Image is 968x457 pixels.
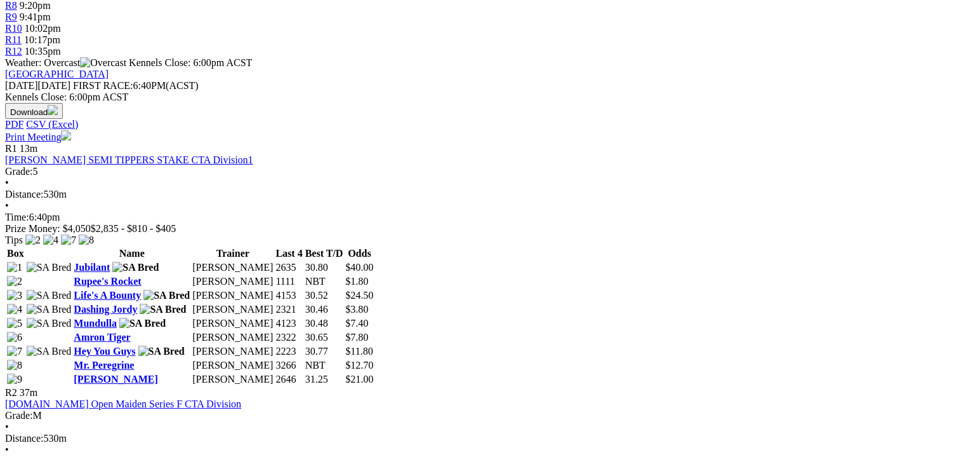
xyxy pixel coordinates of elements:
[5,166,963,177] div: 5
[25,235,41,246] img: 2
[5,34,22,45] a: R11
[5,433,963,444] div: 530m
[275,373,303,386] td: 2646
[192,247,274,260] th: Trainer
[192,261,274,274] td: [PERSON_NAME]
[74,332,130,343] a: Amron Tiger
[74,346,135,357] a: Hey You Guys
[7,262,22,273] img: 1
[143,290,190,301] img: SA Bred
[5,410,33,421] span: Grade:
[275,289,303,302] td: 4153
[5,11,17,22] a: R9
[7,332,22,343] img: 6
[192,345,274,358] td: [PERSON_NAME]
[74,262,110,273] a: Jubilant
[5,235,23,245] span: Tips
[73,247,190,260] th: Name
[74,318,117,329] a: Mundulla
[79,235,94,246] img: 8
[192,303,274,316] td: [PERSON_NAME]
[7,318,22,329] img: 5
[5,212,963,223] div: 6:40pm
[275,261,303,274] td: 2635
[7,304,22,315] img: 4
[192,373,274,386] td: [PERSON_NAME]
[91,223,176,234] span: $2,835 - $810 - $405
[43,235,58,246] img: 4
[5,433,43,444] span: Distance:
[5,132,71,142] a: Print Meeting
[5,23,22,34] a: R10
[74,290,141,301] a: Life's A Bounty
[275,317,303,330] td: 4123
[138,346,185,357] img: SA Bred
[5,80,70,91] span: [DATE]
[305,289,344,302] td: 30.52
[275,331,303,344] td: 2322
[20,143,37,154] span: 13m
[5,46,22,57] a: R12
[275,247,303,260] th: Last 4
[7,248,24,259] span: Box
[345,247,374,260] th: Odds
[112,262,159,273] img: SA Bred
[27,262,72,273] img: SA Bred
[305,247,344,260] th: Best T/D
[20,387,37,398] span: 37m
[7,360,22,371] img: 8
[27,304,72,315] img: SA Bred
[345,332,368,343] span: $7.80
[24,34,60,45] span: 10:17pm
[305,317,344,330] td: 30.48
[5,80,38,91] span: [DATE]
[27,346,72,357] img: SA Bred
[275,303,303,316] td: 2321
[5,223,963,235] div: Prize Money: $4,050
[5,119,963,130] div: Download
[305,331,344,344] td: 30.65
[7,374,22,385] img: 9
[5,421,9,432] span: •
[5,444,9,455] span: •
[5,189,963,200] div: 530m
[345,304,368,315] span: $3.80
[61,235,76,246] img: 7
[26,119,78,130] a: CSV (Excel)
[25,46,61,57] span: 10:35pm
[5,410,963,421] div: M
[5,92,963,103] div: Kennels Close: 6:00pm ACST
[5,166,33,177] span: Grade:
[80,57,126,69] img: Overcast
[305,261,344,274] td: 30.80
[345,276,368,287] span: $1.80
[5,189,43,200] span: Distance:
[305,345,344,358] td: 30.77
[5,57,129,68] span: Weather: Overcast
[48,105,58,115] img: download.svg
[5,200,9,211] span: •
[74,360,134,371] a: Mr. Peregrine
[345,290,373,301] span: $24.50
[25,23,61,34] span: 10:02pm
[192,359,274,372] td: [PERSON_NAME]
[5,119,23,130] a: PDF
[61,130,71,140] img: printer.svg
[27,290,72,301] img: SA Bred
[192,331,274,344] td: [PERSON_NAME]
[5,69,109,79] a: [GEOGRAPHIC_DATA]
[192,275,274,288] td: [PERSON_NAME]
[345,262,373,273] span: $40.00
[73,80,133,91] span: FIRST RACE:
[275,275,303,288] td: 1111
[5,154,253,165] a: [PERSON_NAME] SEMI TIPPERS STAKE CTA Division1
[345,374,373,385] span: $21.00
[7,346,22,357] img: 7
[27,318,72,329] img: SA Bred
[192,289,274,302] td: [PERSON_NAME]
[5,103,63,119] button: Download
[5,399,241,409] a: [DOMAIN_NAME] Open Maiden Series F CTA Division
